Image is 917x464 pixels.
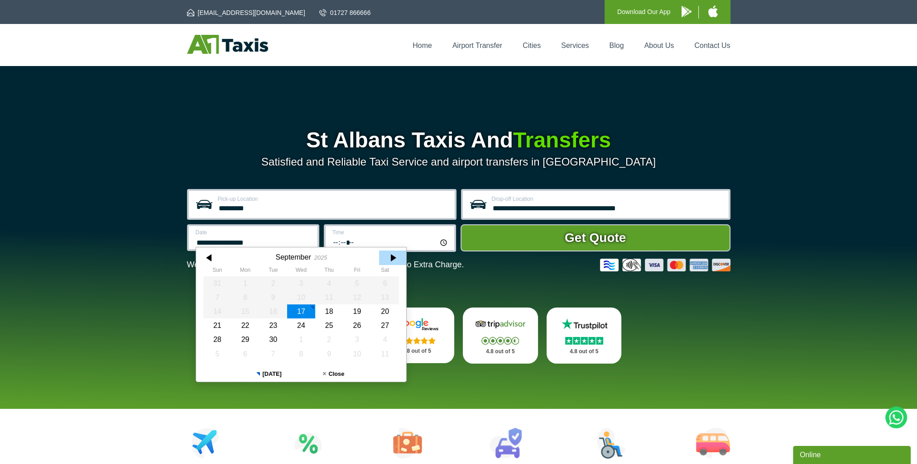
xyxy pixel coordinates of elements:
[287,267,315,276] th: Wednesday
[259,304,287,318] div: 16 September 2025
[301,366,366,382] button: Close
[259,318,287,332] div: 23 September 2025
[343,332,371,346] div: 03 October 2025
[389,346,444,357] p: 4.8 out of 5
[547,308,622,364] a: Trustpilot Stars 4.8 out of 5
[343,347,371,361] div: 10 October 2025
[231,276,259,290] div: 01 September 2025
[371,304,399,318] div: 20 September 2025
[371,347,399,361] div: 11 October 2025
[231,304,259,318] div: 15 September 2025
[371,332,399,346] div: 04 October 2025
[315,267,343,276] th: Thursday
[287,290,315,304] div: 10 September 2025
[523,42,541,49] a: Cities
[557,346,612,357] p: 4.8 out of 5
[371,267,399,276] th: Saturday
[315,276,343,290] div: 04 September 2025
[315,347,343,361] div: 09 October 2025
[203,276,231,290] div: 31 August 2025
[343,290,371,304] div: 12 September 2025
[187,35,268,54] img: A1 Taxis St Albans LTD
[315,318,343,332] div: 25 September 2025
[389,317,444,331] img: Google
[513,128,611,152] span: Transfers
[561,42,589,49] a: Services
[398,337,436,344] img: Stars
[192,428,219,459] img: Airport Transfers
[360,260,464,269] span: The Car at No Extra Charge.
[332,230,449,235] label: Time
[492,196,723,202] label: Drop-off Location
[315,332,343,346] div: 02 October 2025
[609,42,624,49] a: Blog
[371,318,399,332] div: 27 September 2025
[287,304,315,318] div: 17 September 2025
[203,347,231,361] div: 05 October 2025
[319,8,371,17] a: 01727 866666
[452,42,502,49] a: Airport Transfer
[315,290,343,304] div: 11 September 2025
[565,337,603,345] img: Stars
[371,290,399,304] div: 13 September 2025
[259,347,287,361] div: 07 October 2025
[187,8,305,17] a: [EMAIL_ADDRESS][DOMAIN_NAME]
[196,230,312,235] label: Date
[259,332,287,346] div: 30 September 2025
[694,42,730,49] a: Contact Us
[287,347,315,361] div: 08 October 2025
[187,129,730,151] h1: St Albans Taxis And
[343,304,371,318] div: 19 September 2025
[287,332,315,346] div: 01 October 2025
[473,317,528,331] img: Tripadvisor
[294,428,322,459] img: Attractions
[793,444,912,464] iframe: chat widget
[187,156,730,168] p: Satisfied and Reliable Taxi Service and airport transfers in [GEOGRAPHIC_DATA]
[315,304,343,318] div: 18 September 2025
[187,260,464,270] p: We Now Accept Card & Contactless Payment In
[481,337,519,345] img: Stars
[343,267,371,276] th: Friday
[314,254,326,261] div: 2025
[231,347,259,361] div: 06 October 2025
[203,332,231,346] div: 28 September 2025
[275,253,311,261] div: September
[696,428,730,459] img: Minibus
[218,196,449,202] label: Pick-up Location
[379,308,454,363] a: Google Stars 4.8 out of 5
[600,259,730,271] img: Credit And Debit Cards
[203,267,231,276] th: Sunday
[236,366,301,382] button: [DATE]
[371,276,399,290] div: 06 September 2025
[231,318,259,332] div: 22 September 2025
[287,318,315,332] div: 24 September 2025
[473,346,528,357] p: 4.8 out of 5
[231,332,259,346] div: 29 September 2025
[617,6,671,18] p: Download Our App
[259,276,287,290] div: 02 September 2025
[682,6,691,17] img: A1 Taxis Android App
[259,290,287,304] div: 09 September 2025
[203,304,231,318] div: 14 September 2025
[203,318,231,332] div: 21 September 2025
[490,428,522,459] img: Car Rental
[597,428,626,459] img: Wheelchair
[644,42,674,49] a: About Us
[413,42,432,49] a: Home
[463,308,538,364] a: Tripadvisor Stars 4.8 out of 5
[231,290,259,304] div: 08 September 2025
[461,224,730,251] button: Get Quote
[287,276,315,290] div: 03 September 2025
[393,428,422,459] img: Tours
[259,267,287,276] th: Tuesday
[343,276,371,290] div: 05 September 2025
[708,5,718,17] img: A1 Taxis iPhone App
[343,318,371,332] div: 26 September 2025
[203,290,231,304] div: 07 September 2025
[557,317,611,331] img: Trustpilot
[231,267,259,276] th: Monday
